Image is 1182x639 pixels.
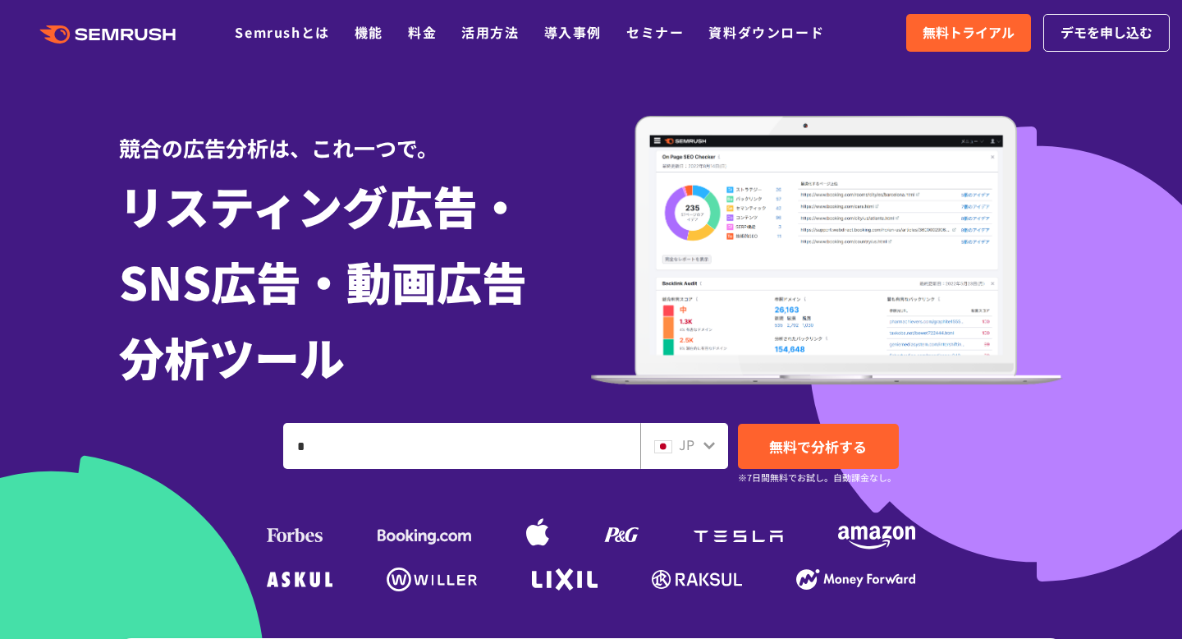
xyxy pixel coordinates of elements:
[235,22,329,42] a: Semrushとは
[769,436,867,457] span: 無料で分析する
[355,22,383,42] a: 機能
[1061,22,1152,44] span: デモを申し込む
[679,434,694,454] span: JP
[738,470,896,485] small: ※7日間無料でお試し。自動課金なし。
[284,424,639,468] input: ドメイン、キーワードまたはURLを入力してください
[906,14,1031,52] a: 無料トライアル
[708,22,824,42] a: 資料ダウンロード
[408,22,437,42] a: 料金
[544,22,602,42] a: 導入事例
[738,424,899,469] a: 無料で分析する
[923,22,1015,44] span: 無料トライアル
[119,168,591,394] h1: リスティング広告・ SNS広告・動画広告 分析ツール
[1043,14,1170,52] a: デモを申し込む
[461,22,519,42] a: 活用方法
[626,22,684,42] a: セミナー
[119,107,591,163] div: 競合の広告分析は、これ一つで。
